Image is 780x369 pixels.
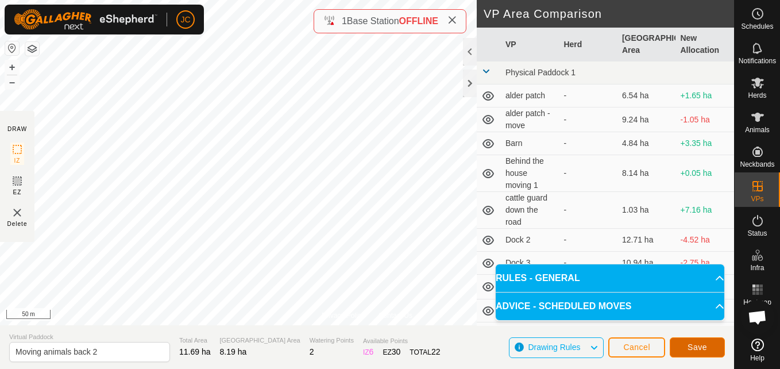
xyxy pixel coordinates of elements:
[379,310,412,321] a: Contact Us
[751,195,763,202] span: VPs
[496,299,631,313] span: ADVICE - SCHEDULED MOVES
[501,155,559,192] td: Behind the house moving 1
[608,337,665,358] button: Cancel
[563,137,613,149] div: -
[501,132,559,155] td: Barn
[505,68,576,77] span: Physical Paddock 1
[617,192,676,229] td: 1.03 ha
[675,252,734,275] td: -2.75 ha
[496,293,724,320] p-accordion-header: ADVICE - SCHEDULED MOVES
[179,336,211,345] span: Total Area
[5,60,19,74] button: +
[675,84,734,107] td: +1.65 ha
[9,332,170,342] span: Virtual Paddock
[617,252,676,275] td: 10.94 ha
[743,299,771,306] span: Heatmap
[688,343,707,352] span: Save
[342,16,347,26] span: 1
[617,132,676,155] td: 4.84 ha
[675,322,734,345] td: -1.63 ha
[5,75,19,89] button: –
[501,252,559,275] td: Dock 3
[617,322,676,345] td: 9.82 ha
[220,347,247,356] span: 8.19 ha
[617,107,676,132] td: 9.24 ha
[7,125,27,133] div: DRAW
[750,264,764,271] span: Infra
[740,300,775,335] div: Open chat
[363,336,441,346] span: Available Points
[14,9,157,30] img: Gallagher Logo
[484,7,734,21] h2: VP Area Comparison
[501,84,559,107] td: alder patch
[501,192,559,229] td: cattle guard down the road
[740,161,774,168] span: Neckbands
[563,167,613,179] div: -
[617,28,676,61] th: [GEOGRAPHIC_DATA] Area
[675,229,734,252] td: -4.52 ha
[496,271,580,285] span: RULES - GENERAL
[399,16,438,26] span: OFFLINE
[322,310,365,321] a: Privacy Policy
[310,336,354,345] span: Watering Points
[563,114,613,126] div: -
[179,347,211,356] span: 11.69 ha
[410,346,440,358] div: TOTAL
[559,28,617,61] th: Herd
[220,336,300,345] span: [GEOGRAPHIC_DATA] Area
[180,14,190,26] span: JC
[528,343,580,352] span: Drawing Rules
[501,322,559,345] td: Dock1
[383,346,400,358] div: EZ
[10,206,24,220] img: VP
[347,16,399,26] span: Base Station
[563,257,613,269] div: -
[741,23,773,30] span: Schedules
[617,155,676,192] td: 8.14 ha
[748,92,766,99] span: Herds
[563,90,613,102] div: -
[363,346,373,358] div: IZ
[735,334,780,366] a: Help
[496,264,724,292] p-accordion-header: RULES - GENERAL
[675,132,734,155] td: +3.35 ha
[623,343,650,352] span: Cancel
[747,230,767,237] span: Status
[750,355,764,362] span: Help
[501,28,559,61] th: VP
[675,155,734,192] td: +0.05 ha
[563,204,613,216] div: -
[739,57,776,64] span: Notifications
[675,28,734,61] th: New Allocation
[310,347,314,356] span: 2
[14,156,21,165] span: IZ
[369,347,374,356] span: 6
[501,107,559,132] td: alder patch - move
[675,192,734,229] td: +7.16 ha
[670,337,725,358] button: Save
[392,347,401,356] span: 30
[745,126,770,133] span: Animals
[501,229,559,252] td: Dock 2
[25,42,39,56] button: Map Layers
[13,188,22,197] span: EZ
[563,234,613,246] div: -
[617,229,676,252] td: 12.71 ha
[617,84,676,107] td: 6.54 ha
[5,41,19,55] button: Reset Map
[7,220,28,228] span: Delete
[431,347,441,356] span: 22
[675,107,734,132] td: -1.05 ha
